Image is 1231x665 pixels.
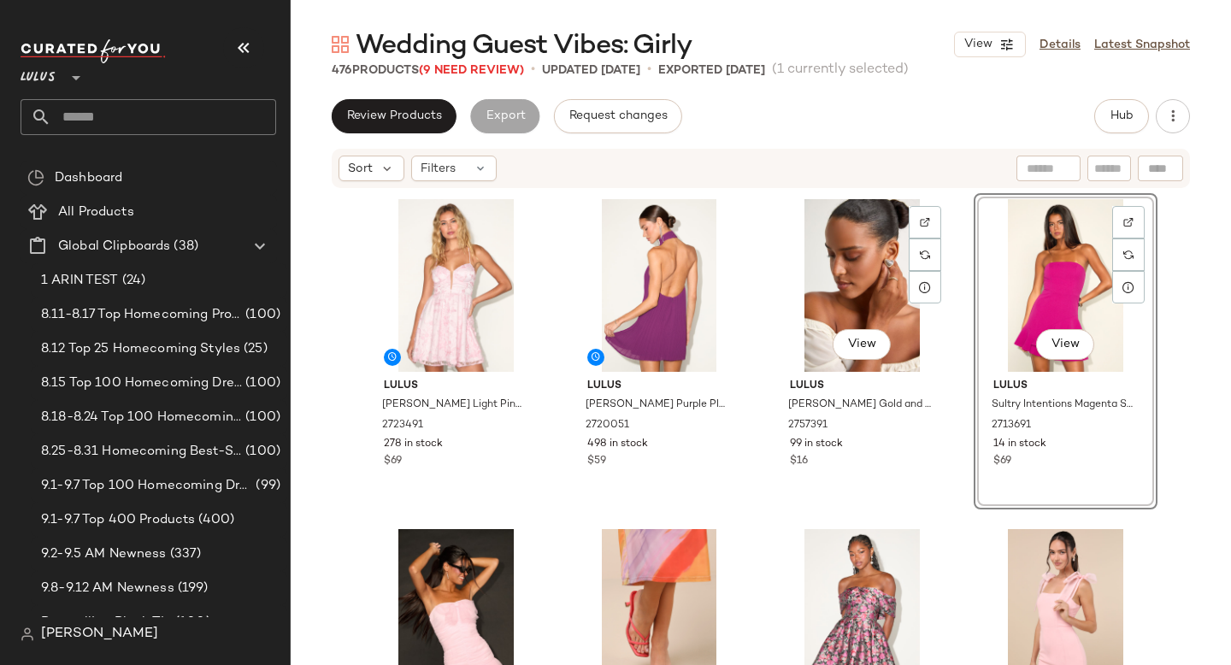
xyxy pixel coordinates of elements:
[772,60,909,80] span: (1 currently selected)
[587,437,648,452] span: 498 in stock
[1035,329,1093,360] button: View
[1094,99,1149,133] button: Hub
[384,379,528,394] span: Lulus
[58,237,170,256] span: Global Clipboards
[384,454,402,469] span: $69
[920,250,930,260] img: svg%3e
[587,454,606,469] span: $59
[58,203,134,222] span: All Products
[348,160,373,178] span: Sort
[21,58,56,89] span: Lulus
[382,418,423,433] span: 2723491
[167,544,202,564] span: (337)
[963,38,992,51] span: View
[172,613,210,633] span: (100)
[574,199,745,372] img: 2720051_01_hero_2025-08-28.jpg
[41,271,119,291] span: 1 ARIN TEST
[833,329,891,360] button: View
[21,627,34,641] img: svg%3e
[332,64,352,77] span: 476
[242,374,280,393] span: (100)
[41,476,252,496] span: 9.1-9.7 Top 100 Homecoming Dresses
[776,199,948,372] img: 2757391_03_OM_2025-08-25.jpg
[346,109,442,123] span: Review Products
[847,338,876,351] span: View
[788,418,828,433] span: 2757391
[41,442,242,462] span: 8.25-8.31 Homecoming Best-Sellers
[384,437,443,452] span: 278 in stock
[332,36,349,53] img: svg%3e
[1123,250,1134,260] img: svg%3e
[542,62,640,79] p: updated [DATE]
[980,199,1151,372] img: 2713691_02_front_2025-08-12.jpg
[531,60,535,80] span: •
[240,339,268,359] span: (25)
[658,62,765,79] p: Exported [DATE]
[332,99,456,133] button: Review Products
[41,544,167,564] span: 9.2-9.5 AM Newness
[41,613,172,633] span: Bestselling Black Tie
[421,160,456,178] span: Filters
[1110,109,1134,123] span: Hub
[242,305,280,325] span: (100)
[419,64,524,77] span: (9 Need Review)
[174,579,209,598] span: (199)
[370,199,542,372] img: 2723491_02_front_2025-08-21.jpg
[55,168,122,188] span: Dashboard
[242,442,280,462] span: (100)
[790,437,843,452] span: 99 in stock
[790,379,934,394] span: Lulus
[954,32,1026,57] button: View
[41,510,195,530] span: 9.1-9.7 Top 400 Products
[382,397,527,413] span: [PERSON_NAME] Light Pink Satin Embroidered Skater Mini Dress
[41,374,242,393] span: 8.15 Top 100 Homecoming Dresses
[1050,338,1079,351] span: View
[568,109,668,123] span: Request changes
[41,339,240,359] span: 8.12 Top 25 Homecoming Styles
[788,397,933,413] span: [PERSON_NAME] Gold and Silver Heart Stud Earrings
[920,217,930,227] img: svg%3e
[21,39,166,63] img: cfy_white_logo.C9jOOHJF.svg
[992,397,1136,413] span: Sultry Intentions Magenta Strapless Ruffled Mini Dress
[554,99,682,133] button: Request changes
[252,476,280,496] span: (99)
[41,408,242,427] span: 8.18-8.24 Top 100 Homecoming Dresses
[586,418,629,433] span: 2720051
[27,169,44,186] img: svg%3e
[195,510,234,530] span: (400)
[356,29,692,63] span: Wedding Guest Vibes: Girly
[1123,217,1134,227] img: svg%3e
[41,305,242,325] span: 8.11-8.17 Top Homecoming Product
[242,408,280,427] span: (100)
[170,237,198,256] span: (38)
[41,579,174,598] span: 9.8-9.12 AM Newness
[586,397,730,413] span: [PERSON_NAME] Purple Pleated Halter Backless Mini Dress
[41,624,158,644] span: [PERSON_NAME]
[790,454,808,469] span: $16
[992,418,1031,433] span: 2713691
[647,60,651,80] span: •
[332,62,524,79] div: Products
[1040,36,1081,54] a: Details
[587,379,732,394] span: Lulus
[119,271,146,291] span: (24)
[1094,36,1190,54] a: Latest Snapshot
